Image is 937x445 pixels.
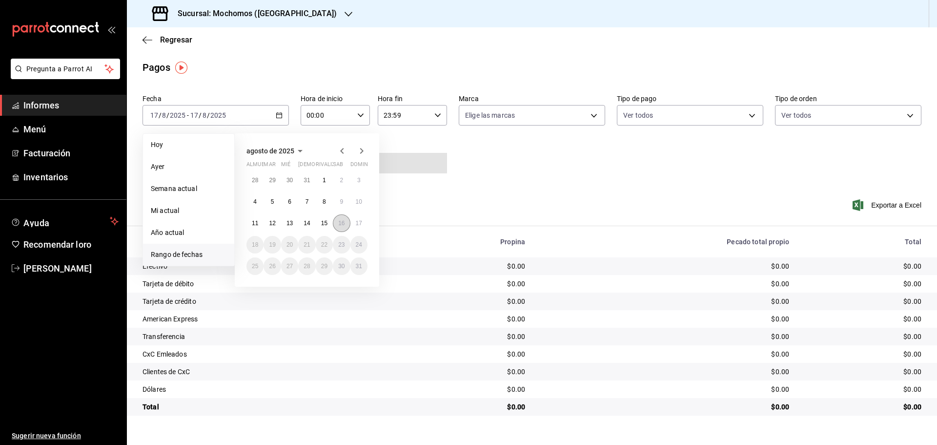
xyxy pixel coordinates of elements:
[159,111,162,119] font: /
[246,171,264,189] button: 28 de julio de 2025
[338,263,345,270] abbr: 30 de agosto de 2025
[281,257,298,275] button: 27 de agosto de 2025
[281,236,298,254] button: 20 de agosto de 2025
[269,177,275,184] abbr: 29 de julio de 2025
[288,198,291,205] font: 6
[178,9,337,18] font: Sucursal: Mochomos ([GEOGRAPHIC_DATA])
[356,263,362,270] font: 31
[26,65,93,73] font: Pregunta a Parrot AI
[903,315,921,323] font: $0.00
[246,161,275,168] font: almuerzo
[246,145,306,157] button: agosto de 2025
[281,161,290,168] font: mié
[459,95,479,103] font: Marca
[333,171,350,189] button: 2 de agosto de 2025
[175,62,187,74] img: Marcador de información sobre herramientas
[775,95,817,103] font: Tipo de orden
[264,161,275,171] abbr: martes
[338,241,345,248] abbr: 23 de agosto de 2025
[350,236,367,254] button: 24 de agosto de 2025
[338,241,345,248] font: 23
[298,161,356,168] font: [DEMOGRAPHIC_DATA]
[187,111,189,119] font: -
[781,111,811,119] font: Ver todos
[281,161,290,171] abbr: miércoles
[306,198,309,205] abbr: 7 de agosto de 2025
[507,297,525,305] font: $0.00
[23,172,68,182] font: Inventarios
[771,368,789,376] font: $0.00
[264,161,275,168] font: mar
[321,263,327,270] font: 29
[281,171,298,189] button: 30 de julio de 2025
[143,403,159,411] font: Total
[143,95,162,103] font: Fecha
[340,177,343,184] font: 2
[903,403,921,411] font: $0.00
[246,193,264,211] button: 4 de agosto de 2025
[150,111,159,119] input: --
[253,198,257,205] font: 4
[903,262,921,270] font: $0.00
[304,220,310,227] abbr: 14 de agosto de 2025
[316,193,333,211] button: 8 de agosto de 2025
[507,350,525,358] font: $0.00
[771,297,789,305] font: $0.00
[301,95,343,103] font: Hora de inicio
[286,220,293,227] abbr: 13 de agosto de 2025
[323,177,326,184] font: 1
[356,198,362,205] abbr: 10 de agosto de 2025
[304,177,310,184] font: 31
[333,193,350,211] button: 9 de agosto de 2025
[771,385,789,393] font: $0.00
[903,368,921,376] font: $0.00
[269,241,275,248] font: 19
[507,280,525,288] font: $0.00
[338,263,345,270] font: 30
[340,177,343,184] abbr: 2 de agosto de 2025
[269,220,275,227] abbr: 12 de agosto de 2025
[107,25,115,33] button: abrir_cajón_menú
[143,280,194,288] font: Tarjeta de débito
[271,198,274,205] abbr: 5 de agosto de 2025
[166,111,169,119] font: /
[246,236,264,254] button: 18 de agosto de 2025
[190,111,199,119] input: --
[855,199,921,211] button: Exportar a Excel
[304,263,310,270] abbr: 28 de agosto de 2025
[269,220,275,227] font: 12
[617,95,657,103] font: Tipo de pago
[316,257,333,275] button: 29 de agosto de 2025
[23,239,91,250] font: Recomendar loro
[298,214,315,232] button: 14 de agosto de 2025
[304,241,310,248] abbr: 21 de agosto de 2025
[903,350,921,358] font: $0.00
[323,177,326,184] abbr: 1 de agosto de 2025
[281,193,298,211] button: 6 de agosto de 2025
[252,241,258,248] abbr: 18 de agosto de 2025
[252,177,258,184] font: 28
[286,177,293,184] font: 30
[23,124,46,134] font: Menú
[623,111,653,119] font: Ver todos
[333,236,350,254] button: 23 de agosto de 2025
[143,350,187,358] font: CxC Emleados
[199,111,202,119] font: /
[507,262,525,270] font: $0.00
[210,111,226,119] input: ----
[286,241,293,248] font: 20
[507,403,525,411] font: $0.00
[151,229,184,236] font: Año actual
[333,161,343,168] font: sab
[871,201,921,209] font: Exportar a Excel
[143,385,166,393] font: Dólares
[316,161,343,171] abbr: viernes
[252,263,258,270] font: 25
[298,236,315,254] button: 21 de agosto de 2025
[298,193,315,211] button: 7 de agosto de 2025
[333,257,350,275] button: 30 de agosto de 2025
[771,280,789,288] font: $0.00
[306,198,309,205] font: 7
[356,220,362,227] font: 17
[271,198,274,205] font: 5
